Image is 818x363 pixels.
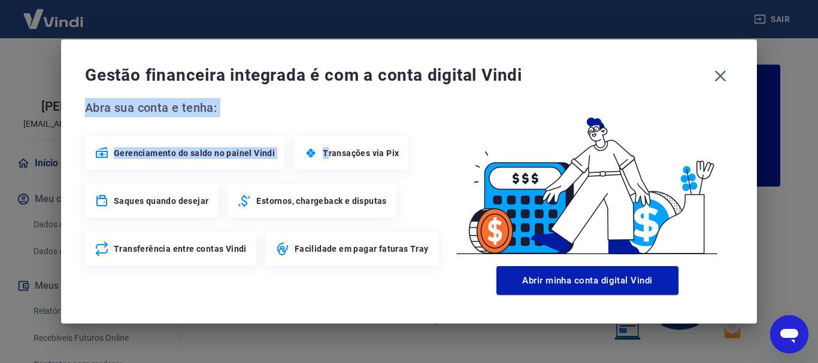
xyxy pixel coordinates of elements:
[256,195,386,207] span: Estornos, chargeback e disputas
[496,266,678,295] button: Abrir minha conta digital Vindi
[323,147,399,159] span: Transações via Pix
[85,98,442,117] span: Abra sua conta e tenha:
[85,63,708,87] span: Gestão financeira integrada é com a conta digital Vindi
[114,243,247,255] span: Transferência entre contas Vindi
[114,147,275,159] span: Gerenciamento do saldo no painel Vindi
[770,315,808,353] iframe: Botão para abrir a janela de mensagens
[442,98,733,261] img: Good Billing
[295,243,429,255] span: Facilidade em pagar faturas Tray
[114,195,208,207] span: Saques quando desejar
